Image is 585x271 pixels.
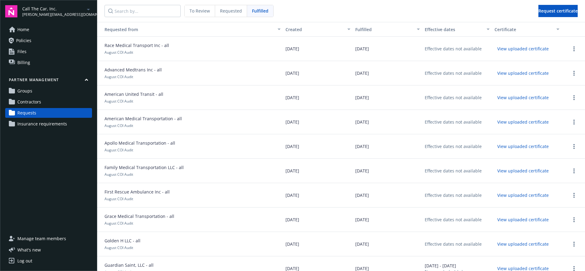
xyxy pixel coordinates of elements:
[353,22,423,37] button: Fulfilled
[285,119,299,125] span: [DATE]
[495,44,551,53] button: View uploaded certificate
[5,97,92,107] a: Contractors
[17,108,36,118] span: Requests
[425,241,482,247] div: Effective dates not available
[495,68,551,78] button: View uploaded certificate
[285,216,299,223] span: [DATE]
[425,119,482,125] div: Effective dates not available
[5,86,92,96] a: Groups
[5,247,51,253] button: What's new
[100,67,162,73] span: Advanced Medtrans Inc - all
[425,168,482,174] div: Effective dates not available
[17,86,32,96] span: Groups
[355,45,369,52] span: [DATE]
[495,239,551,249] button: View uploaded certificate
[570,216,578,223] a: more
[285,143,299,150] span: [DATE]
[85,5,92,13] a: arrowDropDown
[100,189,170,195] span: First Rescue Ambulance Inc - all
[570,118,578,126] a: more
[355,94,369,101] span: [DATE]
[495,93,551,102] button: View uploaded certificate
[570,167,578,175] a: more
[100,42,169,49] span: Race Medical Transport Inc - all
[100,115,182,122] span: American Medical Transportation - all
[495,215,551,224] button: View uploaded certificate
[495,190,551,200] button: View uploaded certificate
[5,119,92,129] a: Insurance requirements
[355,70,369,76] span: [DATE]
[355,119,369,125] span: [DATE]
[100,221,174,226] span: August COI Audit
[570,94,578,101] a: more
[285,70,299,76] span: [DATE]
[570,143,578,150] a: more
[355,241,369,247] span: [DATE]
[355,192,369,198] span: [DATE]
[100,123,182,128] span: August COI Audit
[283,22,353,37] button: Created
[285,241,299,247] span: [DATE]
[425,70,482,76] div: Effective dates not available
[17,47,27,56] span: Files
[190,8,210,14] span: To Review
[422,22,492,37] button: Effective dates
[100,50,169,55] span: August COI Audit
[16,36,31,45] span: Policies
[425,192,482,198] div: Effective dates not available
[5,77,92,85] button: Partner management
[17,119,67,129] span: Insurance requirements
[285,26,344,33] div: Created
[100,147,175,153] span: August COI Audit
[355,216,369,223] span: [DATE]
[285,168,299,174] span: [DATE]
[495,142,551,151] button: View uploaded certificate
[17,247,41,253] span: What ' s new
[425,26,483,33] div: Effective dates
[5,47,92,56] a: Files
[105,5,181,17] input: Search by...
[100,140,175,146] span: Apollo Medical Transportation - all
[5,25,92,34] a: Home
[355,26,413,33] div: Fulfilled
[17,97,41,107] span: Contractors
[100,213,174,219] span: Grace Medical Transportation - all
[100,172,184,177] span: August COI Audit
[5,36,92,45] a: Policies
[495,166,551,175] button: View uploaded certificate
[100,245,140,250] span: August COI Audit
[570,70,578,77] a: more
[425,94,482,101] div: Effective dates not available
[285,192,299,198] span: [DATE]
[17,256,32,266] div: Log out
[570,240,578,248] a: more
[100,26,274,33] div: Requested from
[285,45,299,52] span: [DATE]
[17,58,30,67] span: Billing
[492,22,562,37] button: Certificate
[570,192,578,199] a: more
[22,5,92,17] button: Call The Car, Inc.[PERSON_NAME][EMAIL_ADDRESS][DOMAIN_NAME]arrowDropDown
[100,99,163,104] span: August COI Audit
[425,143,482,150] div: Effective dates not available
[17,25,29,34] span: Home
[495,26,553,33] div: Certificate
[538,5,578,17] button: Request certificate
[100,262,154,268] span: Guardian Saint, LLC - all
[285,94,299,101] span: [DATE]
[220,8,242,14] span: Requested
[100,74,162,79] span: August COI Audit
[538,8,578,14] span: Request certificate
[5,58,92,67] a: Billing
[252,8,268,14] span: Fulfilled
[570,45,578,52] a: more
